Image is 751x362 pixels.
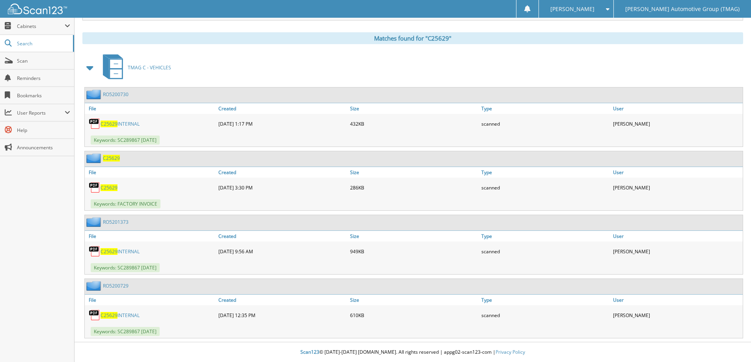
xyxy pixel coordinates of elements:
a: C25629 [103,155,120,162]
img: scan123-logo-white.svg [8,4,67,14]
img: folder2.png [86,217,103,227]
a: Size [348,103,480,114]
a: Type [479,231,611,241]
a: C25629INTERNAL [101,248,140,255]
a: Type [479,167,611,178]
div: [PERSON_NAME] [611,116,743,132]
span: Scan [17,58,70,64]
span: Scan123 [300,349,319,355]
a: C25629INTERNAL [101,121,140,127]
div: [DATE] 9:56 AM [216,243,348,259]
a: Created [216,103,348,114]
img: folder2.png [86,89,103,99]
span: User Reports [17,110,65,116]
span: Help [17,127,70,134]
span: C25629 [101,121,117,127]
a: User [611,167,743,178]
img: PDF.png [89,182,101,193]
div: scanned [479,307,611,323]
a: Size [348,167,480,178]
span: [PERSON_NAME] [550,7,594,11]
div: [PERSON_NAME] [611,243,743,259]
a: User [611,103,743,114]
div: Matches found for "C25629" [82,32,743,44]
a: Size [348,295,480,305]
span: Announcements [17,144,70,151]
span: Cabinets [17,23,65,30]
a: Type [479,295,611,305]
div: [PERSON_NAME] [611,180,743,195]
span: Keywords: SC289867 [DATE] [91,327,160,336]
span: [PERSON_NAME] Automotive Group (TMAG) [625,7,740,11]
a: Created [216,167,348,178]
span: Reminders [17,75,70,82]
a: Created [216,295,348,305]
div: [DATE] 1:17 PM [216,116,348,132]
div: scanned [479,243,611,259]
div: 610KB [348,307,480,323]
div: [PERSON_NAME] [611,307,743,323]
img: PDF.png [89,118,101,130]
a: C25629INTERNAL [101,312,140,319]
a: File [85,103,216,114]
img: folder2.png [86,281,103,291]
a: RO5200730 [103,91,129,98]
span: Keywords: FACTORY INVOICE [91,199,160,208]
div: 949KB [348,243,480,259]
div: [DATE] 12:35 PM [216,307,348,323]
a: File [85,295,216,305]
img: folder2.png [86,153,103,163]
div: © [DATE]-[DATE] [DOMAIN_NAME]. All rights reserved | appg02-scan123-com | [75,343,751,362]
span: TMAG C - VEHICLES [128,64,171,71]
div: 432KB [348,116,480,132]
div: scanned [479,116,611,132]
a: Size [348,231,480,241]
div: [DATE] 3:30 PM [216,180,348,195]
img: PDF.png [89,309,101,321]
a: User [611,231,743,241]
a: RO5201373 [103,219,129,225]
a: Privacy Policy [496,349,525,355]
a: User [611,295,743,305]
span: C25629 [101,312,117,319]
a: File [85,167,216,178]
a: Created [216,231,348,241]
img: PDF.png [89,245,101,257]
span: Bookmarks [17,92,70,99]
a: Type [479,103,611,114]
a: File [85,231,216,241]
span: Search [17,40,69,47]
a: TMAG C - VEHICLES [98,52,171,83]
iframe: Chat Widget [712,324,751,362]
div: 286KB [348,180,480,195]
span: C25629 [101,248,117,255]
div: scanned [479,180,611,195]
span: Keywords: SC289867 [DATE] [91,136,160,145]
span: Keywords: SC289867 [DATE] [91,263,160,272]
a: RO5200729 [103,282,129,289]
a: C25629 [101,184,117,191]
